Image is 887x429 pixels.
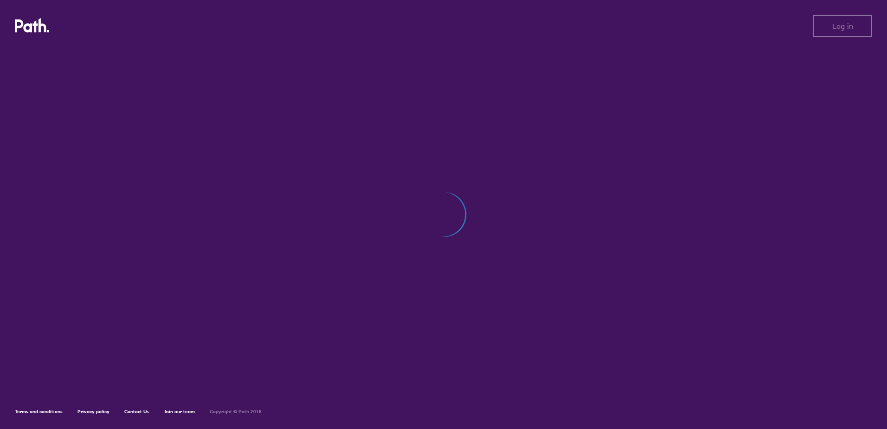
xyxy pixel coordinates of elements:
[164,409,195,415] a: Join our team
[210,409,262,415] h6: Copyright © Path 2018
[15,409,63,415] a: Terms and conditions
[832,22,853,30] span: Log in
[77,409,109,415] a: Privacy policy
[124,409,149,415] a: Contact Us
[813,15,872,37] button: Log in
